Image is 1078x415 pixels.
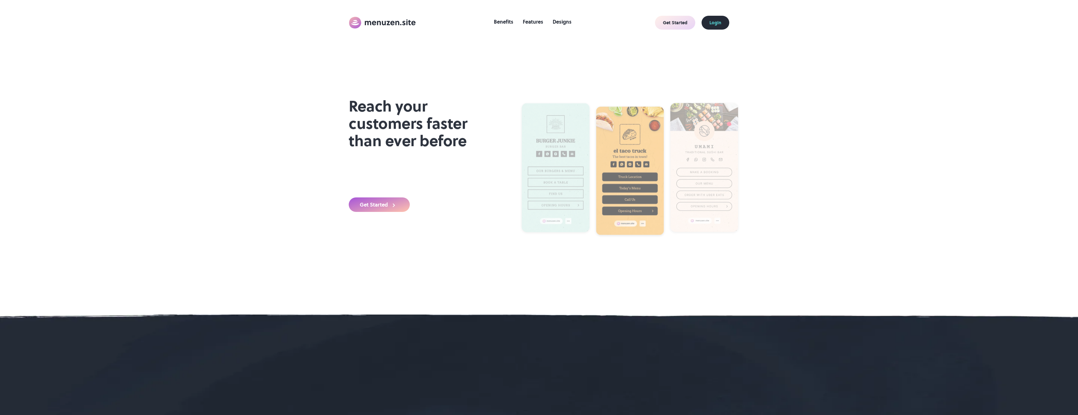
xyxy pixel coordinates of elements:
[522,103,590,232] img: Template
[655,16,695,30] a: Get Started
[349,17,416,29] img: Menuzen Logo
[596,106,664,235] img: Template
[349,98,494,150] h1: Reach your customers faster than ever before
[349,197,410,212] a: Get Started
[491,17,516,27] a: Benefits
[550,17,575,27] a: Designs
[520,17,546,27] a: Features
[670,103,738,232] img: Template
[360,202,388,207] div: Get Started
[702,16,729,30] a: Login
